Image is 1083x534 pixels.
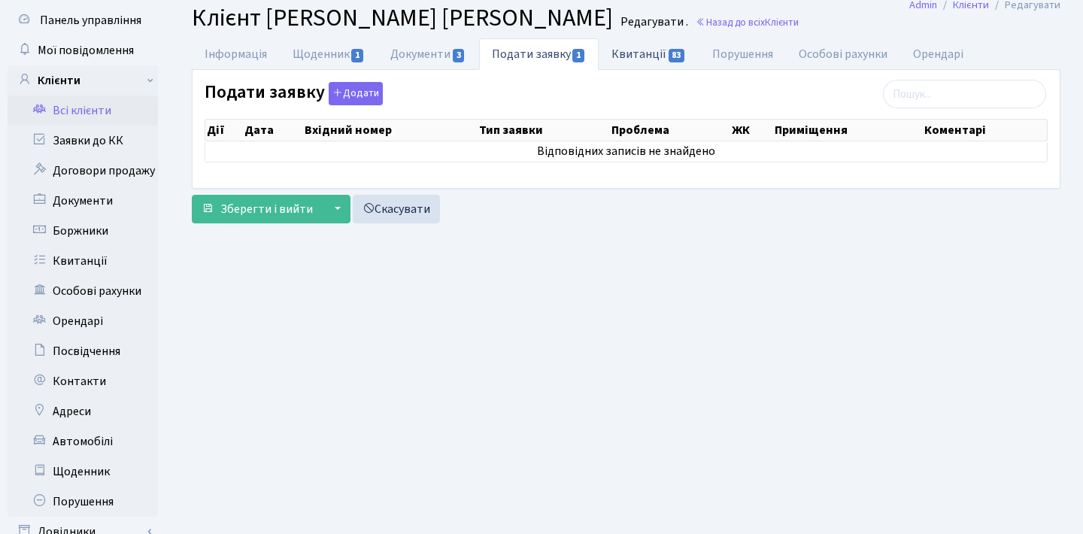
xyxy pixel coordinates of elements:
[8,35,158,65] a: Мої повідомлення
[8,306,158,336] a: Орендарі
[40,12,141,29] span: Панель управління
[205,120,243,141] th: Дії
[773,120,923,141] th: Приміщення
[883,80,1046,108] input: Пошук...
[617,15,688,29] small: Редагувати .
[329,82,383,105] button: Подати заявку
[8,457,158,487] a: Щоденник
[205,141,1047,162] td: Відповідних записів не знайдено
[325,80,383,106] a: Додати
[8,336,158,366] a: Посвідчення
[900,38,976,70] a: Орендарі
[8,366,158,396] a: Контакти
[220,201,313,217] span: Зберегти і вийти
[479,38,599,70] a: Подати заявку
[765,15,799,29] span: Клієнти
[478,120,609,141] th: Тип заявки
[8,487,158,517] a: Порушення
[8,276,158,306] a: Особові рахунки
[730,120,773,141] th: ЖК
[8,246,158,276] a: Квитанції
[8,65,158,96] a: Клієнти
[243,120,303,141] th: Дата
[353,195,440,223] a: Скасувати
[280,38,378,70] a: Щоденник
[8,5,158,35] a: Панель управління
[192,195,323,223] button: Зберегти і вийти
[8,126,158,156] a: Заявки до КК
[8,216,158,246] a: Боржники
[8,426,158,457] a: Автомобілі
[378,38,478,70] a: Документи
[923,120,1047,141] th: Коментарі
[599,38,699,69] a: Квитанції
[303,120,478,141] th: Вхідний номер
[351,49,363,62] span: 1
[8,96,158,126] a: Всі клієнти
[610,120,730,141] th: Проблема
[572,49,584,62] span: 1
[192,1,613,35] span: Клієнт [PERSON_NAME] [PERSON_NAME]
[786,38,900,70] a: Особові рахунки
[38,42,134,59] span: Мої повідомлення
[8,396,158,426] a: Адреси
[192,38,280,70] a: Інформація
[8,186,158,216] a: Документи
[8,156,158,186] a: Договори продажу
[205,82,383,105] label: Подати заявку
[696,15,799,29] a: Назад до всіхКлієнти
[669,49,685,62] span: 83
[453,49,465,62] span: 3
[699,38,786,70] a: Порушення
